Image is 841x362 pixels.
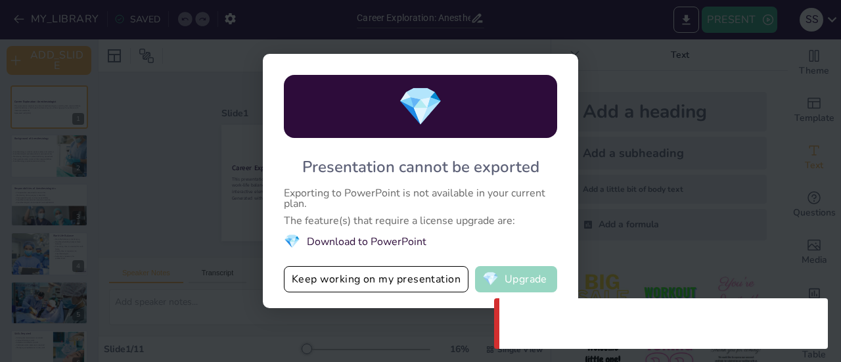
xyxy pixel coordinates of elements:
[302,156,539,177] div: Presentation cannot be exported
[475,266,557,292] button: diamondUpgrade
[284,188,557,209] div: Exporting to PowerPoint is not available in your current plan.
[284,266,468,292] button: Keep working on my presentation
[284,233,300,250] span: diamond
[536,316,788,332] p: Something went wrong with the request. (CORS)
[284,233,557,250] li: Download to PowerPoint
[482,273,499,286] span: diamond
[398,81,443,132] span: diamond
[284,215,557,226] div: The feature(s) that require a license upgrade are:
